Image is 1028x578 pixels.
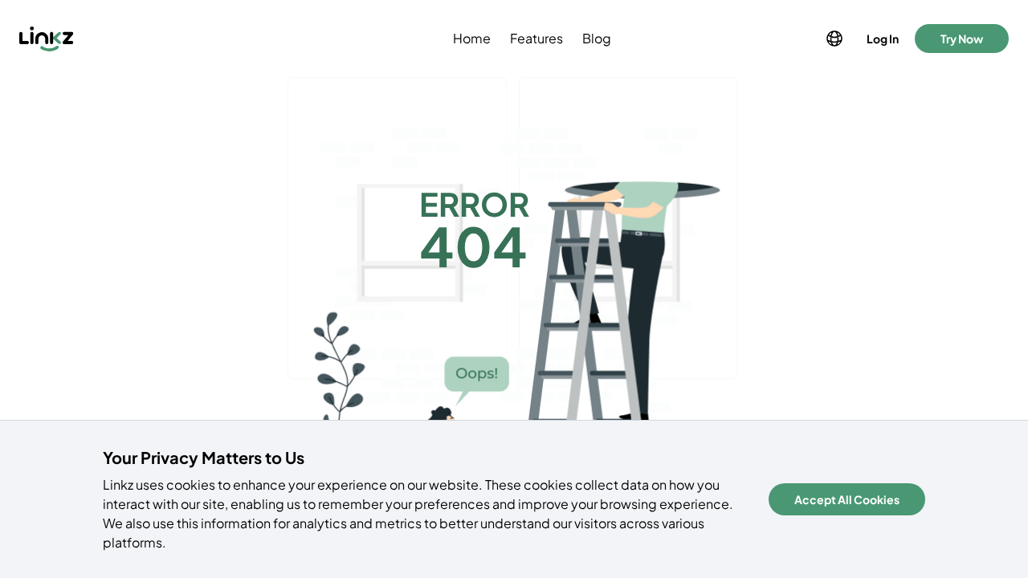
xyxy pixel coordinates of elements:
a: Blog [579,29,614,48]
a: Features [507,29,566,48]
button: Accept All Cookies [769,483,925,515]
p: Linkz uses cookies to enhance your experience on our website. These cookies collect data on how y... [103,475,749,552]
button: Log In [863,27,902,50]
h4: Your Privacy Matters to Us [103,446,749,469]
span: Home [453,29,491,48]
h1: 404 [419,206,528,286]
span: Features [510,29,563,48]
img: error_illust [247,77,782,476]
a: Home [450,29,494,48]
span: Blog [582,29,611,48]
img: Linkz logo [19,26,74,51]
h1: ERROR [419,180,529,228]
button: Try Now [915,24,1009,53]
